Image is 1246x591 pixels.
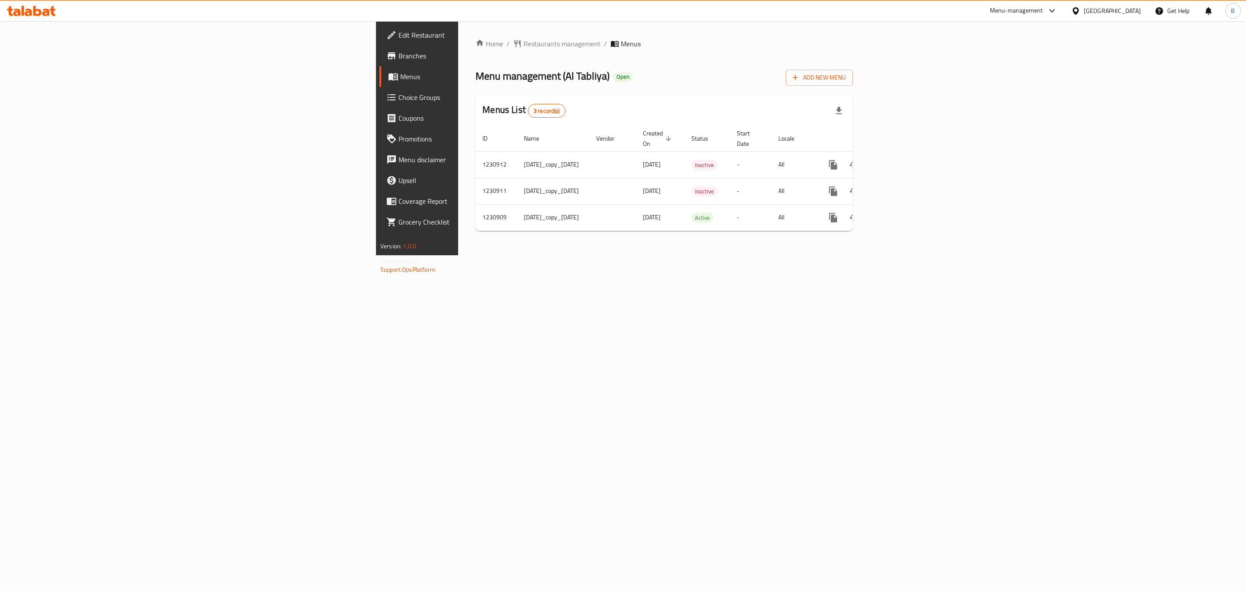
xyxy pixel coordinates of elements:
[398,134,577,144] span: Promotions
[482,133,499,144] span: ID
[379,45,584,66] a: Branches
[398,30,577,40] span: Edit Restaurant
[380,264,435,275] a: Support.OpsPlatform
[528,107,565,115] span: 3 record(s)
[475,39,853,49] nav: breadcrumb
[596,133,626,144] span: Vendor
[379,108,584,128] a: Coupons
[621,39,641,49] span: Menus
[1231,6,1235,16] span: B
[379,191,584,212] a: Coverage Report
[613,73,633,80] span: Open
[398,51,577,61] span: Branches
[786,70,853,86] button: Add New Menu
[643,212,661,223] span: [DATE]
[475,125,913,231] table: enhanced table
[691,186,717,196] span: Inactive
[398,217,577,227] span: Grocery Checklist
[691,160,717,170] span: Inactive
[691,212,713,223] div: Active
[643,159,661,170] span: [DATE]
[403,241,416,252] span: 1.0.0
[528,104,565,118] div: Total records count
[737,128,761,149] span: Start Date
[816,125,913,152] th: Actions
[482,103,565,118] h2: Menus List
[379,128,584,149] a: Promotions
[398,175,577,186] span: Upsell
[379,170,584,191] a: Upsell
[380,241,401,252] span: Version:
[844,154,864,175] button: Change Status
[823,154,844,175] button: more
[604,39,607,49] li: /
[793,72,846,83] span: Add New Menu
[771,151,816,178] td: All
[691,213,713,223] span: Active
[398,196,577,206] span: Coverage Report
[524,133,550,144] span: Name
[379,66,584,87] a: Menus
[398,113,577,123] span: Coupons
[771,178,816,204] td: All
[730,178,771,204] td: -
[379,87,584,108] a: Choice Groups
[844,207,864,228] button: Change Status
[379,25,584,45] a: Edit Restaurant
[823,207,844,228] button: more
[1084,6,1141,16] div: [GEOGRAPHIC_DATA]
[398,92,577,103] span: Choice Groups
[990,6,1043,16] div: Menu-management
[379,149,584,170] a: Menu disclaimer
[379,212,584,232] a: Grocery Checklist
[730,151,771,178] td: -
[823,181,844,202] button: more
[691,133,719,144] span: Status
[643,185,661,196] span: [DATE]
[398,154,577,165] span: Menu disclaimer
[643,128,674,149] span: Created On
[778,133,806,144] span: Locale
[400,71,577,82] span: Menus
[613,72,633,82] div: Open
[730,204,771,231] td: -
[829,100,849,121] div: Export file
[771,204,816,231] td: All
[380,255,420,267] span: Get support on:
